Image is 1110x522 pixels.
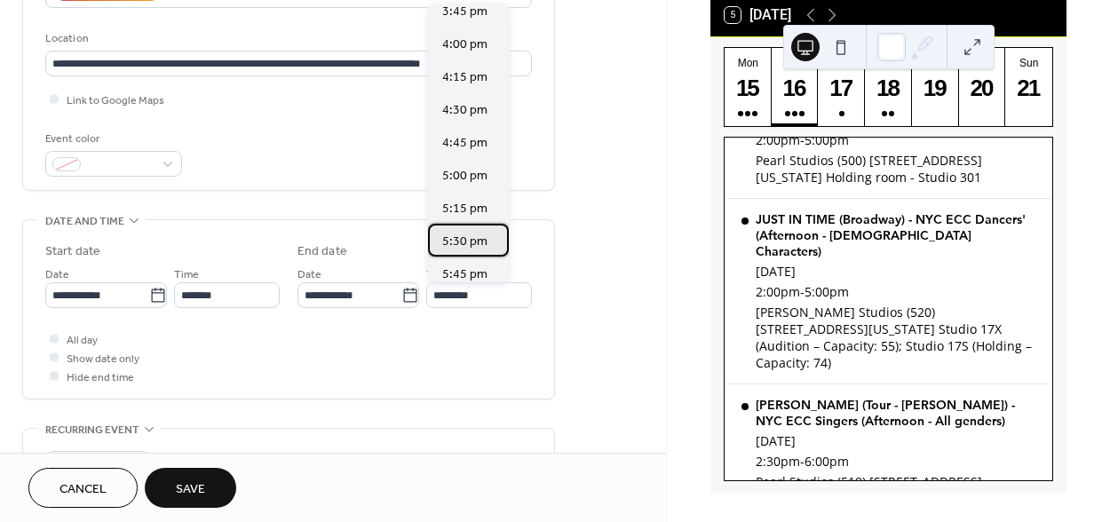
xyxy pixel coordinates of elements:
span: 5:00 pm [442,167,488,186]
span: 5:45 pm [442,265,488,284]
span: Save [176,480,205,499]
span: Link to Google Maps [67,91,164,110]
div: 19 [921,74,950,103]
span: Time [426,265,451,284]
span: Show date only [67,350,139,368]
div: 15 [733,74,763,103]
div: 21 [1014,74,1043,103]
div: Tue [777,57,813,69]
button: Wed17 [818,48,865,126]
span: 5:30 pm [442,233,488,251]
button: Sun21 [1005,48,1052,126]
button: Thu18 [865,48,912,126]
span: Date [45,265,69,284]
div: Sun [1011,57,1047,69]
div: Start date [45,242,100,261]
span: 5:00pm [805,283,849,300]
div: Mon [730,57,766,69]
span: All day [67,331,98,350]
div: Pearl Studios (519) [STREET_ADDRESS][US_STATE] Holding room - 12th Floor, Studio C [756,473,1036,507]
span: Cancel [59,480,107,499]
span: Recurring event [45,421,139,439]
button: 5[DATE] [718,3,797,28]
div: End date [297,242,347,261]
span: 2:00pm [756,131,800,148]
span: - [800,453,805,470]
span: 4:30 pm [442,101,488,120]
span: 3:45 pm [442,3,488,21]
div: 20 [968,74,997,103]
button: Save [145,468,236,508]
button: Mon15 [725,48,772,126]
span: 6:00pm [805,453,849,470]
span: Date and time [45,212,124,231]
span: Time [174,265,199,284]
span: 2:00pm [756,283,800,300]
div: Location [45,29,528,48]
button: Cancel [28,468,138,508]
div: Pearl Studios (500) [STREET_ADDRESS][US_STATE] Holding room - Studio 301 [756,152,1036,186]
span: 5:15 pm [442,200,488,218]
span: 4:15 pm [442,68,488,87]
span: 4:00 pm [442,36,488,54]
div: 16 [781,74,810,103]
div: [PERSON_NAME] Studios (520) [STREET_ADDRESS][US_STATE] Studio 17X (Audition – Capacity: 55); Stud... [756,304,1036,371]
div: JUST IN TIME (Broadway) - NYC ECC Dancers' (Afternoon - [DEMOGRAPHIC_DATA] Characters) [756,211,1036,259]
span: 5:00pm [805,131,849,148]
span: Date [297,265,321,284]
span: Hide end time [67,368,134,387]
div: [PERSON_NAME] (Tour - [PERSON_NAME]) - NYC ECC Singers (Afternoon - All genders) [756,397,1036,429]
span: 4:45 pm [442,134,488,153]
div: [DATE] [756,263,1036,280]
div: 18 [874,74,903,103]
span: - [800,131,805,148]
button: Tue16 [772,48,819,126]
div: Event color [45,130,178,148]
span: - [800,283,805,300]
div: [DATE] [756,432,1036,449]
button: Sat20 [959,48,1006,126]
button: Fri19 [912,48,959,126]
span: 2:30pm [756,453,800,470]
div: 17 [828,74,857,103]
